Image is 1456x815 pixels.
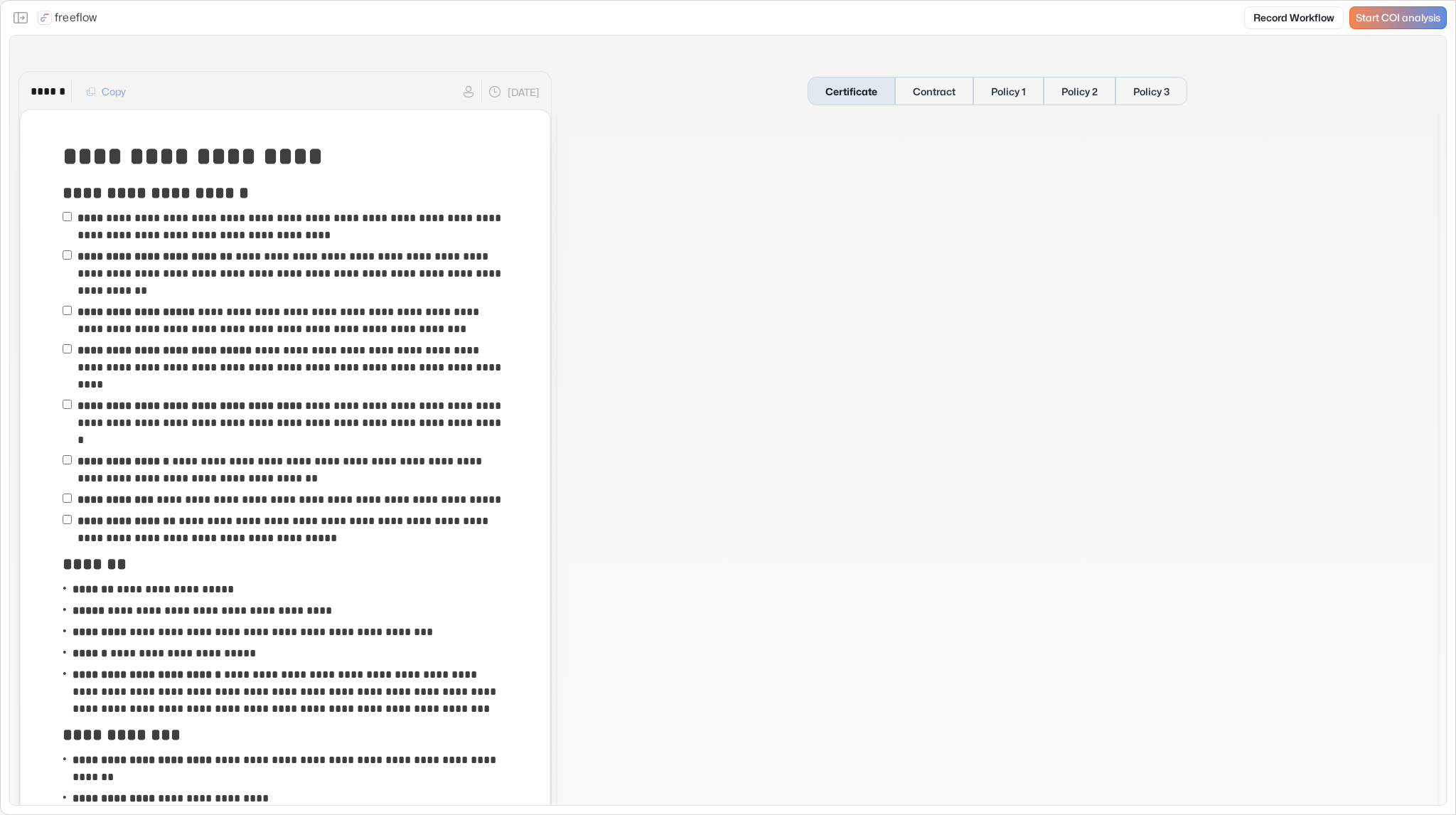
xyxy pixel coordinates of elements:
a: Start COI analysis [1349,6,1447,29]
button: Close the sidebar [9,6,32,29]
button: Contract [895,77,973,105]
p: [DATE] [508,85,540,100]
button: Policy 2 [1044,77,1115,105]
button: Policy 1 [973,77,1044,105]
p: freeflow [55,9,97,26]
a: freeflow [38,9,97,26]
span: Start COI analysis [1356,12,1440,24]
button: Policy 3 [1115,77,1187,105]
a: Record Workflow [1244,6,1344,29]
button: Certificate [808,77,895,105]
button: Copy [77,80,134,103]
iframe: Certificate [557,111,1438,809]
